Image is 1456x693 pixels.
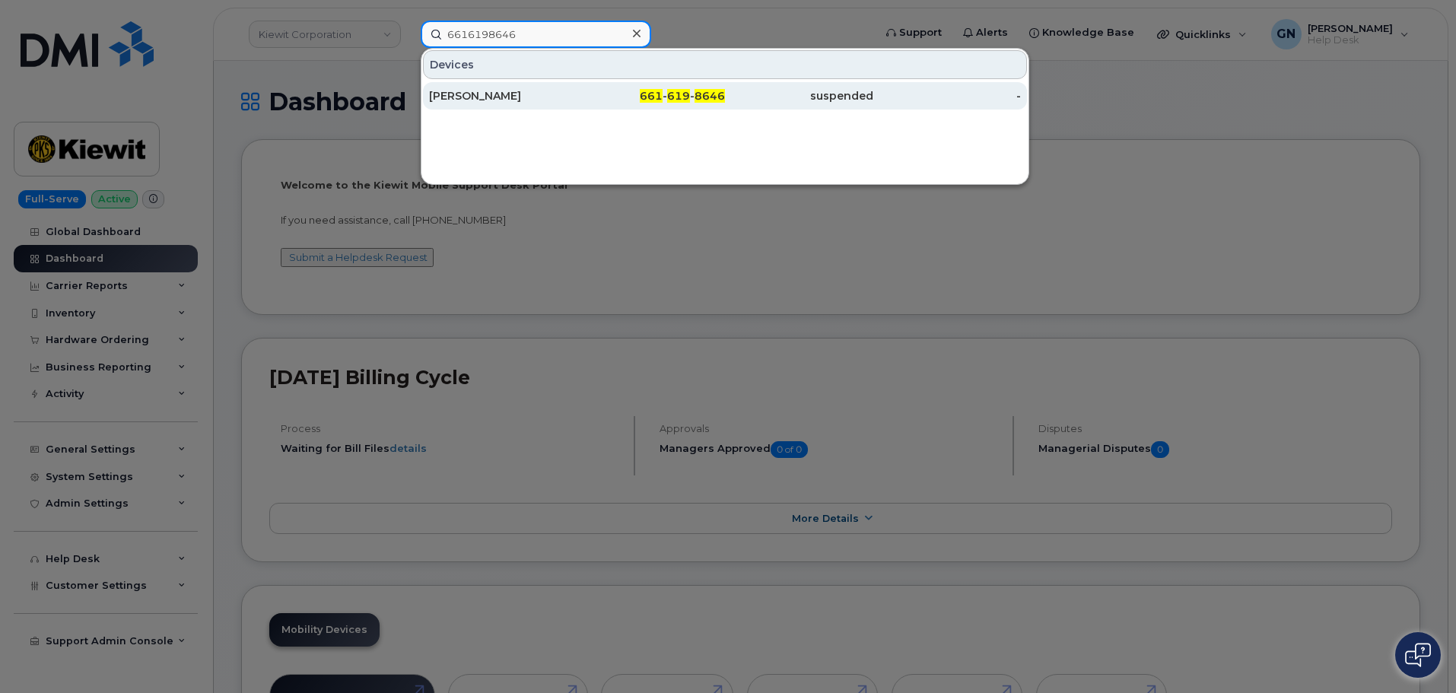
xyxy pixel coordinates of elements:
img: Open chat [1405,643,1431,667]
div: Devices [423,50,1027,79]
span: 8646 [695,89,725,103]
a: [PERSON_NAME]661-619-8646suspended- [423,82,1027,110]
span: 661 [640,89,663,103]
div: - [873,88,1022,103]
span: 619 [667,89,690,103]
div: - - [577,88,726,103]
div: suspended [725,88,873,103]
div: [PERSON_NAME] [429,88,577,103]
